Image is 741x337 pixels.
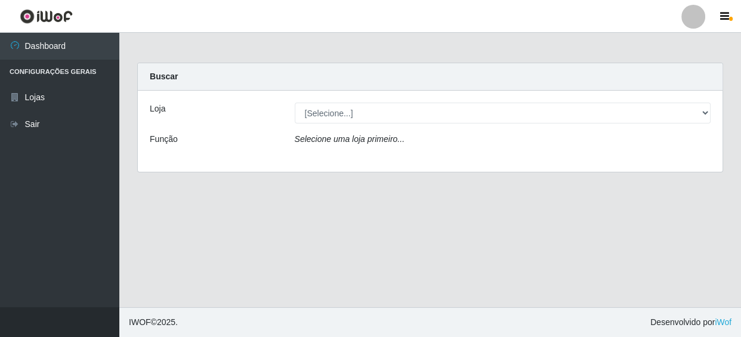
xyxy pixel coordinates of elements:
[129,317,151,327] span: IWOF
[150,72,178,81] strong: Buscar
[715,317,731,327] a: iWof
[150,103,165,115] label: Loja
[150,133,178,146] label: Função
[295,134,405,144] i: Selecione uma loja primeiro...
[129,316,178,329] span: © 2025 .
[650,316,731,329] span: Desenvolvido por
[20,9,73,24] img: CoreUI Logo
